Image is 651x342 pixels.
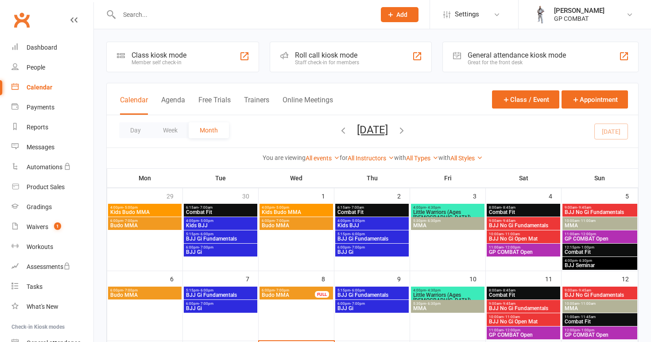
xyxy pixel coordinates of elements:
div: 9 [397,271,410,286]
th: Thu [334,169,410,187]
span: Budo MMA [110,223,180,228]
span: 5:15pm [186,232,256,236]
a: Payments [12,97,93,117]
a: People [12,58,93,78]
a: Calendar [12,78,93,97]
span: BJJ Seminar [564,263,635,268]
button: Trainers [244,96,269,115]
span: - 4:30pm [426,288,441,292]
span: - 8:45am [501,288,515,292]
span: - 9:45am [577,288,591,292]
div: Reports [27,124,48,131]
span: 5:15pm [337,288,407,292]
div: Workouts [27,243,53,250]
div: Great for the front desk [468,59,566,66]
span: Kids BJJ [337,223,407,228]
span: 5:15pm [337,232,407,236]
span: BJJ No Gi Fundamentals [564,292,635,298]
button: Add [381,7,418,22]
span: - 5:00pm [275,206,289,210]
span: GP COMBAT Open [488,249,558,255]
a: All Styles [450,155,483,162]
span: 6:00pm [110,288,180,292]
span: 6:00pm [337,245,407,249]
div: 7 [246,271,258,286]
span: - 6:30pm [426,302,441,306]
div: Member self check-in [132,59,186,66]
span: 10:00am [564,219,635,223]
span: 12:00pm [564,328,635,332]
span: 6:00pm [186,245,256,249]
a: All events [306,155,340,162]
span: MMA [564,306,635,311]
span: 8:00am [488,288,558,292]
span: - 8:45am [501,206,515,210]
span: BJJ Gi Fundamentals [337,292,407,298]
span: 6:15am [337,206,407,210]
span: Kids Budo MMA [261,210,331,215]
span: BJJ Gi Fundamentals [186,236,256,241]
th: Mon [107,169,183,187]
div: 10 [469,271,485,286]
span: Combat Fit [337,210,407,215]
span: 4:00pm [337,219,407,223]
div: People [27,64,45,71]
span: 5:15pm [186,288,256,292]
span: 10:00am [564,302,635,306]
span: - 6:00pm [199,232,213,236]
span: GP COMBAT Open [564,236,635,241]
div: Waivers [27,223,48,230]
span: 4:00pm [564,259,635,263]
span: 8:00am [488,206,558,210]
span: MMA [564,223,635,228]
span: - 7:00am [350,206,364,210]
a: Waivers 1 [12,217,93,237]
span: Little Warriors (Ages [DEMOGRAPHIC_DATA]) [413,210,483,220]
span: - 1:00pm [580,245,594,249]
button: [DATE] [357,124,388,136]
span: - 5:00pm [350,219,365,223]
div: FULL [315,291,329,298]
a: What's New [12,297,93,317]
span: BJJ No Gi Open Mat [488,236,558,241]
div: [PERSON_NAME] [554,7,604,15]
button: Free Trials [198,96,231,115]
span: Combat Fit [488,292,558,298]
span: 4:00pm [413,288,483,292]
span: 11:00am [564,232,635,236]
span: BJJ Gi Fundamentals [186,292,256,298]
strong: You are viewing [263,154,306,161]
span: 11:00am [564,315,635,319]
div: Payments [27,104,54,111]
span: 11:00am [488,245,558,249]
span: - 9:45am [501,219,515,223]
a: Dashboard [12,38,93,58]
span: BJJ Gi [337,306,407,311]
span: 11:00am [488,328,558,332]
span: Kids Budo MMA [110,210,180,215]
a: Tasks [12,277,93,297]
span: - 7:00pm [123,288,138,292]
th: Wed [259,169,334,187]
a: Gradings [12,197,93,217]
div: Product Sales [27,183,65,190]
span: - 12:00pm [504,245,520,249]
div: 29 [167,188,182,203]
span: BJJ No Gi Fundamentals [564,210,635,215]
span: 6:00pm [261,288,315,292]
button: Agenda [161,96,185,115]
span: - 1:00pm [580,328,594,332]
a: Assessments [12,257,93,277]
span: Settings [455,4,479,24]
span: Combat Fit [564,319,635,324]
span: Budo MMA [261,292,315,298]
div: Messages [27,144,54,151]
button: Online Meetings [283,96,333,115]
input: Search... [116,8,369,21]
button: Week [152,122,189,138]
span: 10:00am [488,315,558,319]
span: - 9:45am [577,206,591,210]
span: - 7:00pm [275,219,289,223]
span: - 5:00pm [199,219,213,223]
button: Class / Event [492,90,559,109]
